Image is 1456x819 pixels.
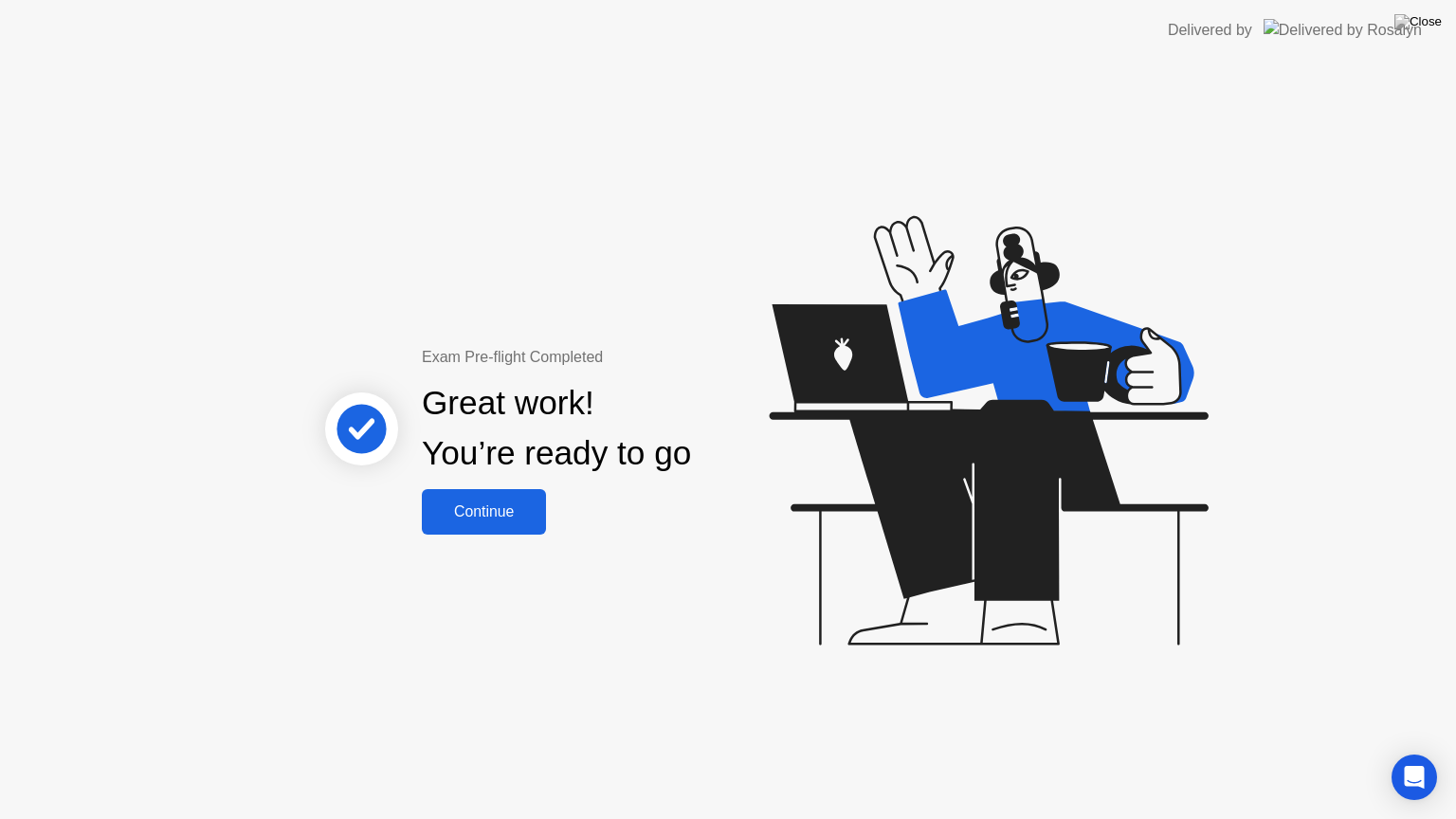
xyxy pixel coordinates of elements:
[1394,14,1442,29] img: Close
[422,378,691,479] div: Great work! You’re ready to go
[422,489,546,535] button: Continue
[1264,19,1422,41] img: Delivered by Rosalyn
[1168,19,1252,42] div: Delivered by
[428,503,540,520] div: Continue
[1392,755,1437,800] div: Open Intercom Messenger
[422,346,813,369] div: Exam Pre-flight Completed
